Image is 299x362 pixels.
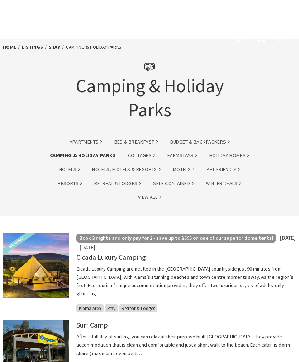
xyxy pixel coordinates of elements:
[76,333,296,358] p: After a full day of surfing, you can relax at their purpose built [GEOGRAPHIC_DATA]. They provide...
[207,165,240,174] a: Pet Friendly
[167,151,197,160] a: Farmstays
[138,193,161,201] a: View All
[114,138,158,146] a: Bed & Breakfast
[92,165,161,174] a: Hotels, Motels & Resorts
[59,165,80,174] a: Hotels
[170,138,230,146] a: Budget & backpackers
[105,304,118,312] span: Stay
[70,138,102,146] a: Apartments
[50,151,116,160] a: Camping & Holiday Parks
[76,320,108,329] a: Surf Camp
[128,151,155,160] a: Cottages
[209,151,249,160] a: Holiday Homes
[76,253,146,262] a: Cicada Luxury Camping
[58,179,82,188] a: Resorts
[79,234,273,242] p: Book 3 nights and only pay for 2 - save up to $595 on one of our superior dome tents!
[119,304,157,312] span: Retreat & Lodges
[206,179,241,188] a: Winter Deals
[53,56,246,125] h1: Camping & Holiday Parks
[153,179,194,188] a: Self Contained
[173,165,194,174] a: Motels
[76,265,296,298] p: Cicada Luxury Camping are nestled in the [GEOGRAPHIC_DATA] countryside just 90 minutes from [GEOG...
[76,234,296,251] span: [DATE] - [DATE]
[76,304,104,312] span: Kiama Area
[94,179,141,188] a: Retreat & Lodges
